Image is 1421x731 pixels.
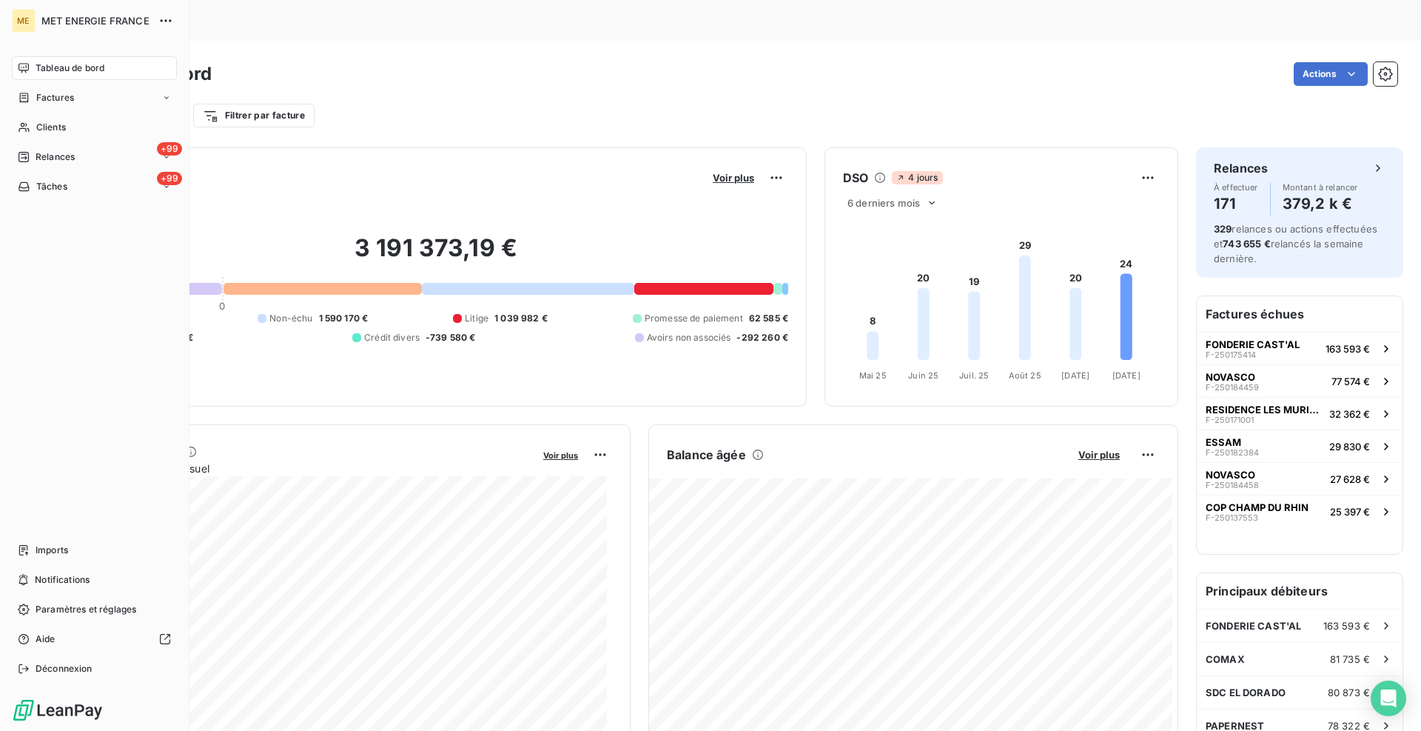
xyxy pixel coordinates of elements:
span: F-250184459 [1206,383,1259,392]
span: -292 260 € [736,331,788,344]
span: ESSAM [1206,436,1241,448]
tspan: Mai 25 [859,370,887,381]
button: Voir plus [1074,448,1124,461]
span: F-250137553 [1206,513,1258,522]
button: NOVASCOF-25018445827 628 € [1197,462,1402,495]
h6: Principaux débiteurs [1197,573,1402,609]
span: COMAX [1206,653,1245,665]
tspan: [DATE] [1112,370,1141,381]
span: Relances [36,150,75,164]
button: NOVASCOF-25018445977 574 € [1197,364,1402,397]
div: Open Intercom Messenger [1371,681,1406,716]
span: Imports [36,544,68,557]
span: 62 585 € [749,312,788,325]
span: F-250175414 [1206,350,1256,359]
h4: 379,2 k € [1283,192,1358,216]
button: RESIDENCE LES MURIERSF-25017100132 362 € [1197,397,1402,430]
span: Chiffre d'affaires mensuel [84,461,533,476]
span: Montant à relancer [1283,183,1358,192]
span: +99 [157,142,182,156]
span: Crédit divers [364,331,420,344]
span: 163 593 € [1326,343,1370,355]
span: Litige [465,312,488,325]
img: Logo LeanPay [12,698,104,722]
button: Actions [1294,62,1368,86]
span: SDC EL DORADO [1206,687,1286,698]
button: Filtrer par facture [193,104,315,127]
span: 27 628 € [1330,473,1370,485]
span: 4 jours [892,171,942,184]
span: 29 830 € [1329,441,1370,453]
a: Aide [12,627,177,651]
span: Paramètres et réglages [36,603,136,616]
span: -739 580 € [426,331,476,344]
tspan: [DATE] [1061,370,1089,381]
button: FONDERIE CAST'ALF-250175414163 593 € [1197,332,1402,364]
span: 25 397 € [1330,506,1370,518]
button: Voir plus [539,448,582,461]
tspan: Août 25 [1009,370,1041,381]
span: Voir plus [1078,449,1120,461]
span: FONDERIE CAST'AL [1206,620,1301,632]
span: Voir plus [713,172,754,184]
span: 1 039 982 € [494,312,548,325]
span: RESIDENCE LES MURIERS [1206,404,1323,415]
span: Voir plus [543,450,578,461]
span: Factures [36,91,74,104]
h6: Balance âgée [667,446,746,464]
span: 32 362 € [1329,408,1370,420]
h4: 171 [1214,192,1258,216]
span: Déconnexion [36,662,93,675]
span: 0 [219,300,225,312]
h6: Relances [1214,159,1268,177]
button: Voir plus [708,171,759,184]
span: F-250171001 [1206,415,1254,424]
span: 6 derniers mois [847,197,920,209]
span: 743 655 € [1223,238,1270,250]
span: Notifications [35,573,90,587]
span: Clients [36,121,66,134]
span: Avoirs non associés [647,331,731,344]
span: NOVASCO [1206,469,1255,481]
span: Tableau de bord [36,61,104,75]
span: Aide [36,632,56,646]
button: ESSAMF-25018238429 830 € [1197,430,1402,462]
span: FONDERIE CAST'AL [1206,338,1300,350]
span: +99 [157,172,182,185]
span: 329 [1214,223,1232,235]
span: 80 873 € [1328,687,1370,698]
span: 77 574 € [1331,375,1370,387]
h6: Factures échues [1197,296,1402,332]
span: Non-échu [269,312,312,325]
span: relances ou actions effectuées et relancés la semaine dernière. [1214,223,1377,264]
span: Tâches [36,180,67,193]
span: F-250182384 [1206,448,1259,457]
h6: DSO [843,169,868,187]
tspan: Juil. 25 [959,370,989,381]
span: À effectuer [1214,183,1258,192]
span: NOVASCO [1206,371,1255,383]
tspan: Juin 25 [908,370,938,381]
span: F-250184458 [1206,481,1259,490]
span: Promesse de paiement [645,312,743,325]
span: 1 590 170 € [319,312,369,325]
span: COP CHAMP DU RHIN [1206,501,1309,513]
button: COP CHAMP DU RHINF-25013755325 397 € [1197,495,1402,527]
span: 81 735 € [1330,653,1370,665]
h2: 3 191 373,19 € [84,233,788,278]
span: 163 593 € [1323,620,1370,632]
